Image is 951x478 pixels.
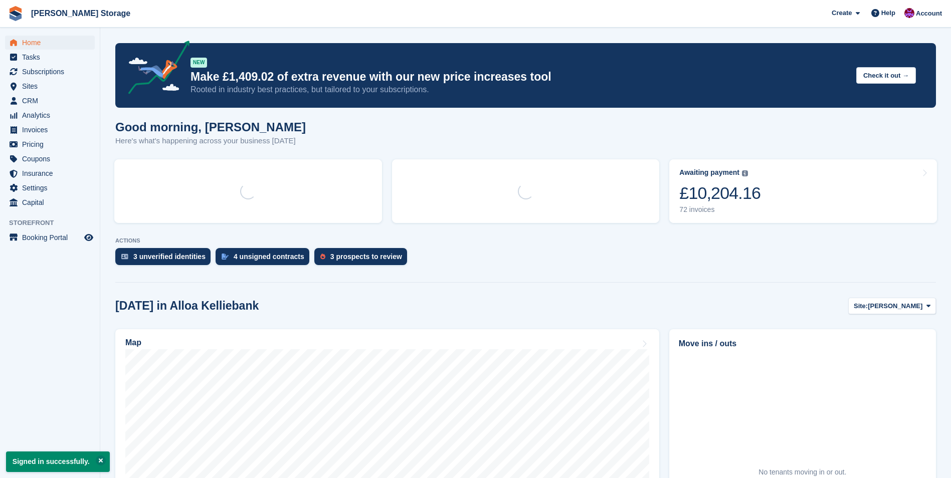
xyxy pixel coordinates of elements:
[22,79,82,93] span: Sites
[22,230,82,245] span: Booking Portal
[868,301,922,311] span: [PERSON_NAME]
[115,120,306,134] h1: Good morning, [PERSON_NAME]
[22,166,82,180] span: Insurance
[27,5,134,22] a: [PERSON_NAME] Storage
[22,36,82,50] span: Home
[881,8,895,18] span: Help
[758,467,846,477] div: No tenants moving in or out.
[848,298,936,314] button: Site: [PERSON_NAME]
[5,152,95,166] a: menu
[22,123,82,137] span: Invoices
[854,301,868,311] span: Site:
[121,254,128,260] img: verify_identity-adf6edd0f0f0b5bbfe63781bf79b02c33cf7c696d77639b501bdc392416b5a36.svg
[83,231,95,244] a: Preview store
[314,248,412,270] a: 3 prospects to review
[856,67,916,84] button: Check it out →
[320,254,325,260] img: prospect-51fa495bee0391a8d652442698ab0144808aea92771e9ea1ae160a38d050c398.svg
[22,152,82,166] span: Coupons
[22,137,82,151] span: Pricing
[679,338,926,350] h2: Move ins / outs
[22,108,82,122] span: Analytics
[5,166,95,180] a: menu
[5,94,95,108] a: menu
[5,50,95,64] a: menu
[115,135,306,147] p: Here's what's happening across your business [DATE]
[125,338,141,347] h2: Map
[133,253,206,261] div: 3 unverified identities
[904,8,914,18] img: Audra Whitelaw
[742,170,748,176] img: icon-info-grey-7440780725fd019a000dd9b08b2336e03edf1995a4989e88bcd33f0948082b44.svg
[115,299,259,313] h2: [DATE] in Alloa Kelliebank
[5,79,95,93] a: menu
[679,168,739,177] div: Awaiting payment
[916,9,942,19] span: Account
[9,218,100,228] span: Storefront
[191,58,207,68] div: NEW
[8,6,23,21] img: stora-icon-8386f47178a22dfd0bd8f6a31ec36ba5ce8667c1dd55bd0f319d3a0aa187defe.svg
[679,205,760,214] div: 72 invoices
[115,237,936,244] p: ACTIONS
[5,36,95,50] a: menu
[222,254,229,260] img: contract_signature_icon-13c848040528278c33f63329250d36e43548de30e8caae1d1a13099fd9432cc5.svg
[5,195,95,209] a: menu
[5,108,95,122] a: menu
[22,94,82,108] span: CRM
[120,41,190,98] img: price-adjustments-announcement-icon-8257ccfd72463d97f412b2fc003d46551f7dbcb40ab6d574587a9cd5c0d94...
[5,123,95,137] a: menu
[5,137,95,151] a: menu
[22,50,82,64] span: Tasks
[115,248,216,270] a: 3 unverified identities
[679,183,760,203] div: £10,204.16
[22,65,82,79] span: Subscriptions
[5,65,95,79] a: menu
[669,159,937,223] a: Awaiting payment £10,204.16 72 invoices
[216,248,314,270] a: 4 unsigned contracts
[191,70,848,84] p: Make £1,409.02 of extra revenue with our new price increases tool
[5,230,95,245] a: menu
[6,451,110,472] p: Signed in successfully.
[22,181,82,195] span: Settings
[22,195,82,209] span: Capital
[330,253,402,261] div: 3 prospects to review
[234,253,304,261] div: 4 unsigned contracts
[191,84,848,95] p: Rooted in industry best practices, but tailored to your subscriptions.
[5,181,95,195] a: menu
[832,8,852,18] span: Create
